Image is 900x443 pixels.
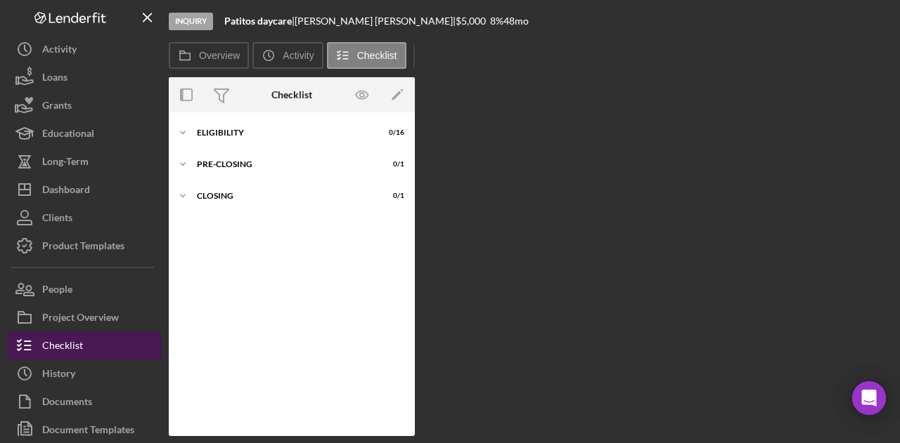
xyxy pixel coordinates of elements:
[7,119,162,147] button: Educational
[224,15,292,27] b: Patitos daycare
[327,42,406,69] button: Checklist
[42,388,92,419] div: Documents
[295,15,456,27] div: [PERSON_NAME] [PERSON_NAME] |
[7,35,162,63] button: Activity
[252,42,323,69] button: Activity
[379,192,404,200] div: 0 / 1
[42,63,67,95] div: Loans
[271,89,312,100] div: Checklist
[7,63,162,91] button: Loans
[852,381,886,415] div: Open Intercom Messenger
[42,275,72,307] div: People
[199,50,240,61] label: Overview
[42,119,94,151] div: Educational
[7,303,162,331] button: Project Overview
[7,388,162,416] button: Documents
[283,50,314,61] label: Activity
[490,15,503,27] div: 8 %
[7,331,162,359] button: Checklist
[42,331,83,363] div: Checklist
[7,176,162,204] button: Dashboard
[7,359,162,388] button: History
[42,359,75,391] div: History
[7,275,162,303] button: People
[42,232,124,263] div: Product Templates
[456,15,486,27] span: $5,000
[169,13,213,30] div: Inquiry
[197,128,369,137] div: ELIGIBILITY
[169,42,249,69] button: Overview
[42,204,72,235] div: Clients
[42,147,89,179] div: Long-Term
[7,147,162,176] button: Long-Term
[42,176,90,207] div: Dashboard
[7,204,162,232] button: Clients
[7,91,162,119] button: Grants
[224,15,295,27] div: |
[42,35,77,67] div: Activity
[357,50,397,61] label: Checklist
[42,91,72,123] div: Grants
[42,303,119,335] div: Project Overview
[503,15,529,27] div: 48 mo
[197,160,369,168] div: Pre-Closing
[379,160,404,168] div: 0 / 1
[197,192,369,200] div: Closing
[379,128,404,137] div: 0 / 16
[7,232,162,260] button: Product Templates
